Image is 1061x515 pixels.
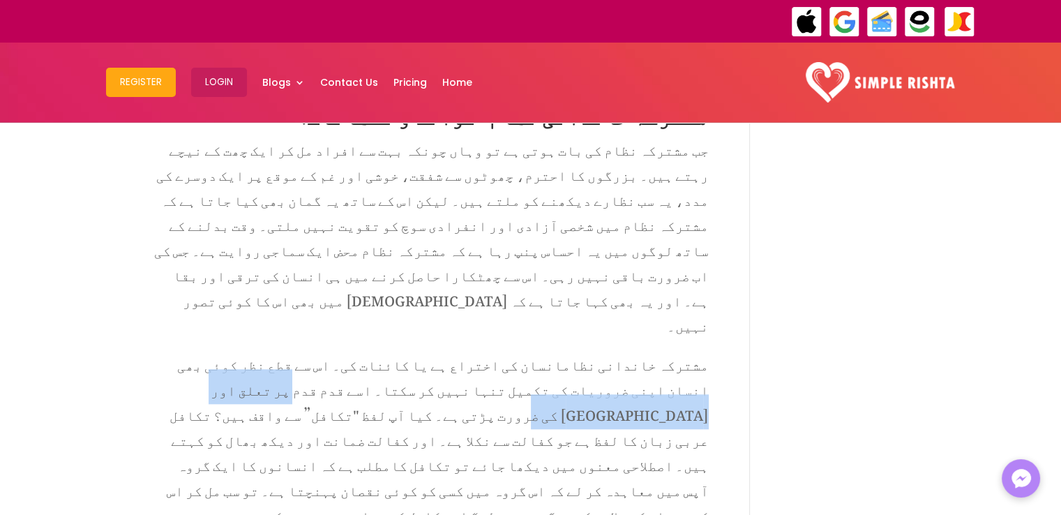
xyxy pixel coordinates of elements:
[866,6,898,38] img: Credit Cards
[1007,465,1035,493] img: Messenger
[393,46,427,119] a: Pricing
[442,46,472,119] a: Home
[904,6,935,38] img: EasyPaisa-icon
[191,46,247,119] a: Login
[106,46,176,119] a: Register
[320,46,378,119] a: Contact Us
[262,46,305,119] a: Blogs
[562,344,709,379] span: مشترکہ خاندانی نظام
[154,154,709,340] span: دوسرے کی مدد، یہ سب نظارے دیکھنے کو ملتے ہیں۔ لیکن اس کے ساتھ یہ گمان بھی کیا جاتا ہے کہ مشترکہ ن...
[106,68,176,97] button: Register
[829,6,860,38] img: GooglePay-icon
[791,6,822,38] img: ApplePay-icon
[169,129,709,189] span: جب مشترکہ نظام کی بات ہوتی ہے تو وہاں چونکہ بہت سے افراد مل کر ایک چھت کے نیچے رہتے ہیں۔ بزرگوں ک...
[191,68,247,97] button: Login
[944,6,975,38] img: JazzCash-icon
